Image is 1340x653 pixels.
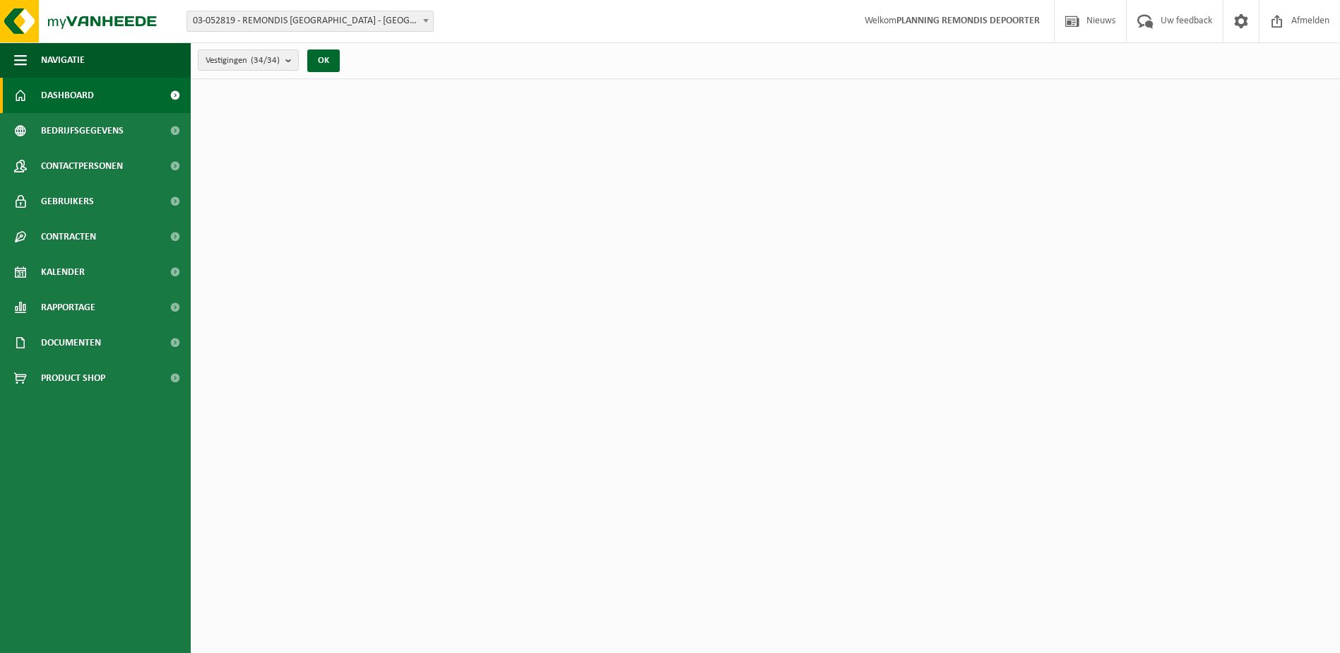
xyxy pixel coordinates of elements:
[187,11,433,31] span: 03-052819 - REMONDIS WEST-VLAANDEREN - OOSTENDE
[41,113,124,148] span: Bedrijfsgegevens
[41,219,96,254] span: Contracten
[41,78,94,113] span: Dashboard
[896,16,1040,26] strong: PLANNING REMONDIS DEPOORTER
[186,11,434,32] span: 03-052819 - REMONDIS WEST-VLAANDEREN - OOSTENDE
[251,56,280,65] count: (34/34)
[307,49,340,72] button: OK
[41,148,123,184] span: Contactpersonen
[41,184,94,219] span: Gebruikers
[41,360,105,396] span: Product Shop
[198,49,299,71] button: Vestigingen(34/34)
[41,254,85,290] span: Kalender
[41,42,85,78] span: Navigatie
[41,290,95,325] span: Rapportage
[206,50,280,71] span: Vestigingen
[41,325,101,360] span: Documenten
